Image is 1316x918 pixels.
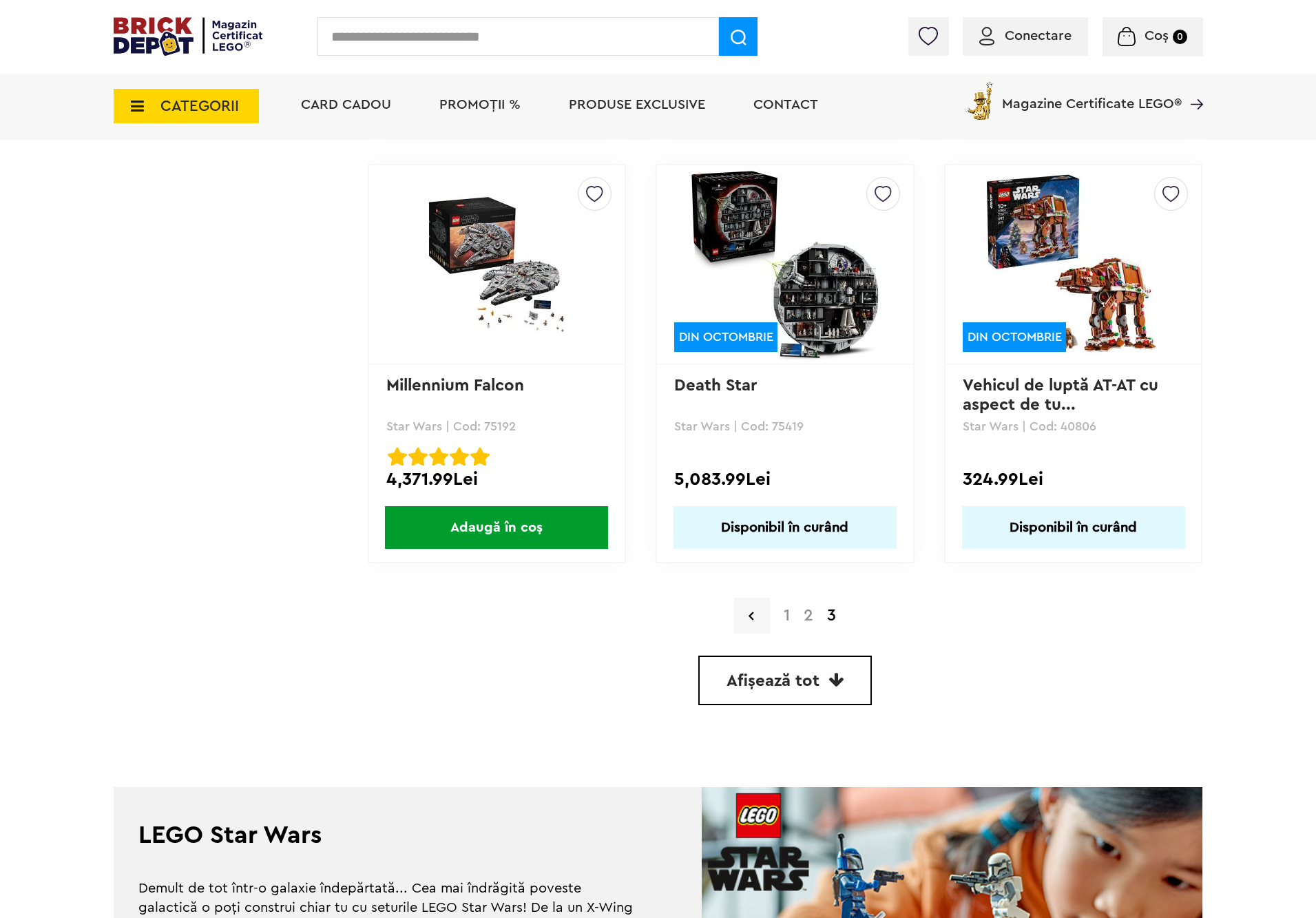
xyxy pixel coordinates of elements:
p: Star Wars | Cod: 75192 [386,420,607,432]
img: Evaluare cu stele [470,447,490,466]
a: PROMOȚII % [439,98,521,112]
div: 4,371.99Lei [386,470,607,488]
a: 1 [777,607,797,624]
strong: 3 [820,607,843,624]
img: Evaluare cu stele [429,447,448,466]
a: Afișează tot [698,656,872,705]
img: Evaluare cu stele [450,447,469,466]
a: Millennium Falcon [386,377,524,394]
img: Evaluare cu stele [408,447,428,466]
div: 5,083.99Lei [674,470,895,488]
a: Produse exclusive [569,98,705,112]
img: Millennium Falcon [400,195,593,334]
a: Card Cadou [301,98,391,112]
a: Death Star [674,377,757,394]
a: Contact [753,98,818,112]
img: Evaluare cu stele [388,447,407,466]
img: Death Star [689,168,881,361]
a: Disponibil în curând [962,506,1185,549]
span: Afișează tot [727,673,819,689]
small: 0 [1173,30,1187,44]
a: Adaugă în coș [369,506,625,549]
div: DIN OCTOMBRIE [963,322,1066,352]
a: Pagina precedenta [734,598,770,634]
a: Conectare [979,29,1072,43]
img: Vehicul de luptă AT-AT cu aspect de turtă dulce [977,168,1170,361]
span: Adaugă în coș [385,506,608,549]
h2: LEGO Star Wars [138,823,634,848]
span: Coș [1145,29,1169,43]
div: DIN OCTOMBRIE [674,322,777,352]
span: CATEGORII [160,98,239,114]
a: Disponibil în curând [673,506,897,549]
a: Vehicul de luptă AT-AT cu aspect de tu... [963,377,1163,413]
p: Star Wars | Cod: 75419 [674,420,895,432]
span: Conectare [1005,29,1072,43]
div: 324.99Lei [963,470,1184,488]
a: Magazine Certificate LEGO® [1182,79,1203,93]
span: Magazine Certificate LEGO® [1002,79,1182,111]
a: 2 [797,607,820,624]
p: Star Wars | Cod: 40806 [963,420,1184,432]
